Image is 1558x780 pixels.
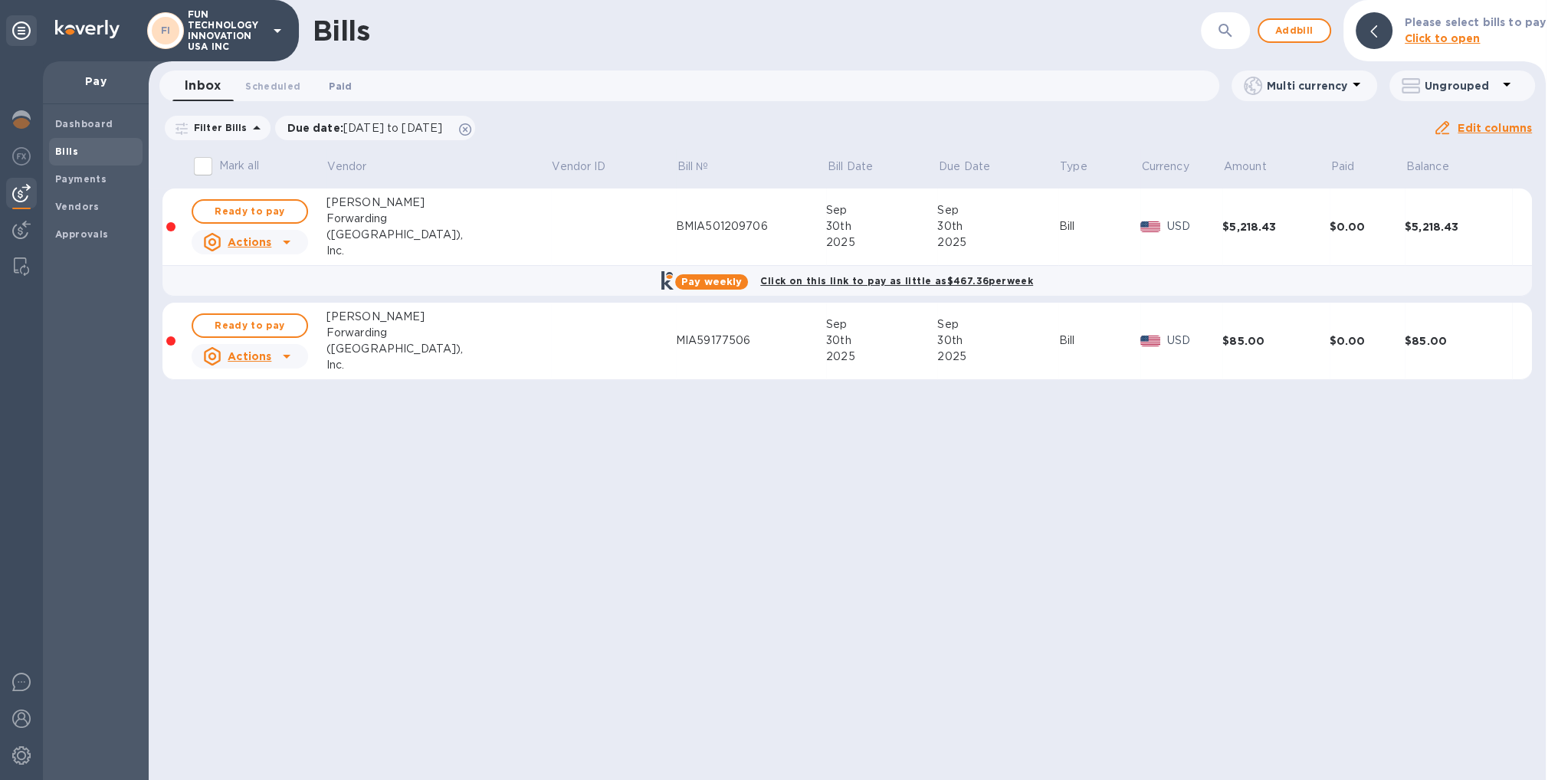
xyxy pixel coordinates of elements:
[1058,218,1140,234] div: Bill
[826,218,937,234] div: 30th
[326,357,551,373] div: Inc.
[188,9,264,52] p: FUN TECHNOLOGY INNOVATION USA INC
[1458,122,1532,134] u: Edit columns
[55,20,120,38] img: Logo
[326,195,551,211] div: [PERSON_NAME]
[826,349,937,365] div: 2025
[1330,333,1405,349] div: $0.00
[552,159,625,175] span: Vendor ID
[205,202,294,221] span: Ready to pay
[826,333,937,349] div: 30th
[192,199,308,224] button: Ready to pay
[826,202,937,218] div: Sep
[937,333,1058,349] div: 30th
[287,120,451,136] p: Due date :
[326,243,551,259] div: Inc.
[326,227,551,243] div: ([GEOGRAPHIC_DATA]),
[1330,159,1354,175] p: Paid
[1141,159,1189,175] p: Currency
[1330,159,1374,175] span: Paid
[343,122,442,134] span: [DATE] to [DATE]
[55,118,113,129] b: Dashboard
[329,78,352,94] span: Paid
[1271,21,1317,40] span: Add bill
[677,159,729,175] span: Bill №
[55,146,78,157] b: Bills
[1406,159,1449,175] p: Balance
[760,275,1033,287] b: Click on this link to pay as little as $467.36 per week
[676,333,826,349] div: MIA59177506
[1058,333,1140,349] div: Bill
[161,25,171,36] b: FI
[55,173,107,185] b: Payments
[1267,78,1347,93] p: Multi currency
[826,316,937,333] div: Sep
[939,159,990,175] p: Due Date
[205,316,294,335] span: Ready to pay
[1060,159,1087,175] p: Type
[1258,18,1331,43] button: Addbill
[1330,219,1405,234] div: $0.00
[1140,221,1161,232] img: USD
[12,147,31,166] img: Foreign exchange
[185,75,221,97] span: Inbox
[55,201,100,212] b: Vendors
[1405,32,1481,44] b: Click to open
[1222,333,1330,349] div: $85.00
[327,159,386,175] span: Vendor
[676,218,826,234] div: BMIA501209706
[55,74,136,89] p: Pay
[326,325,551,341] div: Forwarding
[1166,333,1222,349] p: USD
[327,159,366,175] p: Vendor
[1405,219,1512,234] div: $5,218.43
[245,78,300,94] span: Scheduled
[1405,16,1546,28] b: Please select bills to pay
[1222,219,1330,234] div: $5,218.43
[828,159,893,175] span: Bill Date
[228,350,271,362] u: Actions
[228,236,271,248] u: Actions
[937,234,1058,251] div: 2025
[681,276,742,287] b: Pay weekly
[937,349,1058,365] div: 2025
[1425,78,1497,93] p: Ungrouped
[188,121,248,134] p: Filter Bills
[192,313,308,338] button: Ready to pay
[937,202,1058,218] div: Sep
[275,116,476,140] div: Due date:[DATE] to [DATE]
[1140,336,1161,346] img: USD
[326,211,551,227] div: Forwarding
[937,218,1058,234] div: 30th
[326,309,551,325] div: [PERSON_NAME]
[939,159,1010,175] span: Due Date
[1405,333,1512,349] div: $85.00
[1224,159,1287,175] span: Amount
[826,234,937,251] div: 2025
[552,159,605,175] p: Vendor ID
[937,316,1058,333] div: Sep
[55,228,109,240] b: Approvals
[6,15,37,46] div: Unpin categories
[326,341,551,357] div: ([GEOGRAPHIC_DATA]),
[1060,159,1107,175] span: Type
[1406,159,1469,175] span: Balance
[828,159,873,175] p: Bill Date
[219,158,259,174] p: Mark all
[677,159,709,175] p: Bill №
[1224,159,1267,175] p: Amount
[313,15,369,47] h1: Bills
[1166,218,1222,234] p: USD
